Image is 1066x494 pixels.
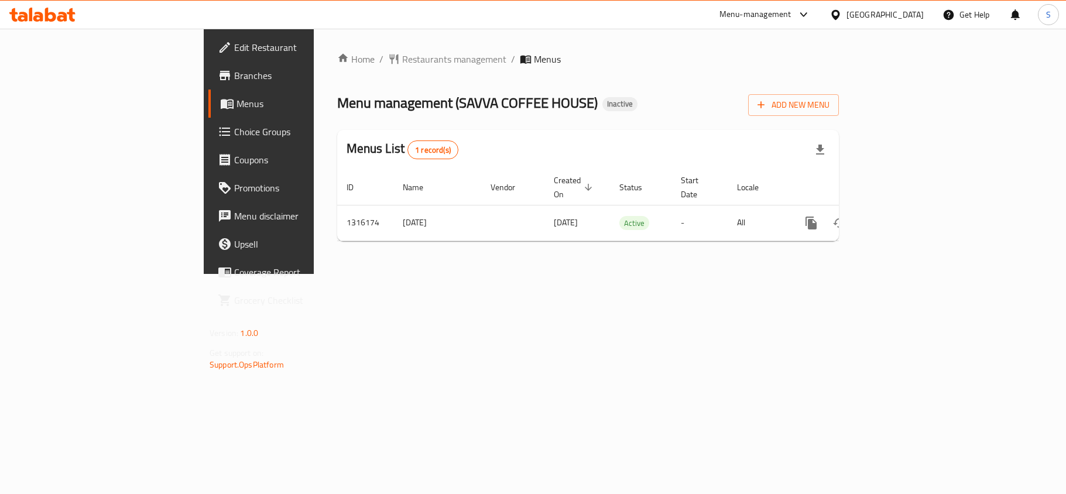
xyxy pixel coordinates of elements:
[208,230,382,258] a: Upsell
[402,52,506,66] span: Restaurants management
[1046,8,1051,21] span: S
[208,286,382,314] a: Grocery Checklist
[208,118,382,146] a: Choice Groups
[393,205,481,241] td: [DATE]
[619,180,657,194] span: Status
[347,140,458,159] h2: Menus List
[208,61,382,90] a: Branches
[554,173,596,201] span: Created On
[619,216,649,230] div: Active
[407,140,458,159] div: Total records count
[234,209,372,223] span: Menu disclaimer
[748,94,839,116] button: Add New Menu
[210,345,263,361] span: Get support on:
[403,180,438,194] span: Name
[602,97,637,111] div: Inactive
[210,325,238,341] span: Version:
[208,202,382,230] a: Menu disclaimer
[337,170,919,241] table: enhanced table
[619,217,649,230] span: Active
[347,180,369,194] span: ID
[234,237,372,251] span: Upsell
[234,125,372,139] span: Choice Groups
[728,205,788,241] td: All
[234,181,372,195] span: Promotions
[234,265,372,279] span: Coverage Report
[208,90,382,118] a: Menus
[825,209,854,237] button: Change Status
[208,146,382,174] a: Coupons
[757,98,830,112] span: Add New Menu
[554,215,578,230] span: [DATE]
[236,97,372,111] span: Menus
[671,205,728,241] td: -
[210,357,284,372] a: Support.OpsPlatform
[208,33,382,61] a: Edit Restaurant
[240,325,258,341] span: 1.0.0
[602,99,637,109] span: Inactive
[534,52,561,66] span: Menus
[234,153,372,167] span: Coupons
[337,52,839,66] nav: breadcrumb
[408,145,458,156] span: 1 record(s)
[234,40,372,54] span: Edit Restaurant
[208,258,382,286] a: Coverage Report
[719,8,791,22] div: Menu-management
[234,293,372,307] span: Grocery Checklist
[511,52,515,66] li: /
[234,68,372,83] span: Branches
[737,180,774,194] span: Locale
[491,180,530,194] span: Vendor
[846,8,924,21] div: [GEOGRAPHIC_DATA]
[797,209,825,237] button: more
[681,173,714,201] span: Start Date
[806,136,834,164] div: Export file
[337,90,598,116] span: Menu management ( SAVVA COFFEE HOUSE )
[388,52,506,66] a: Restaurants management
[788,170,919,205] th: Actions
[208,174,382,202] a: Promotions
